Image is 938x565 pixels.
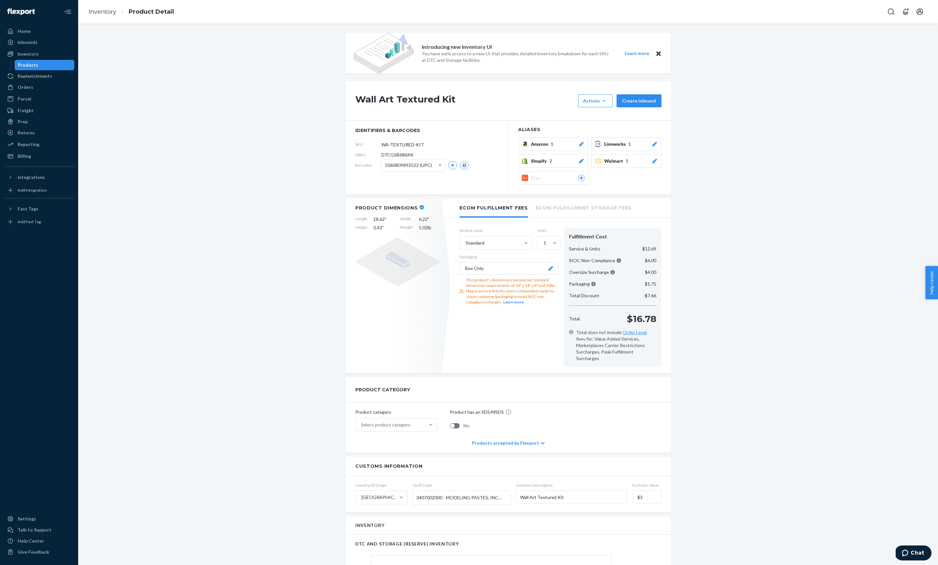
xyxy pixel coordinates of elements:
p: $4.00 [645,269,656,276]
a: Orders [4,82,74,92]
h2: Aliases [518,127,661,132]
div: 1 [544,240,546,246]
p: $6.00 [645,257,656,264]
span: " [385,216,386,222]
button: Close Navigation [61,5,74,18]
p: Total [569,316,580,322]
button: Open account menu [913,5,926,18]
button: Open notifications [899,5,912,18]
label: Units [537,228,559,233]
div: Inventory [18,51,38,57]
li: Ecom Fulfillment Storage Fees [536,198,632,216]
button: Learn more [503,299,524,305]
div: [GEOGRAPHIC_DATA] [362,494,399,501]
button: Walmart1 [591,154,661,168]
div: Add Fast Tag [18,219,41,224]
a: Parcel [4,94,74,104]
button: Amazon1 [518,137,588,151]
span: Linnworks [604,141,628,147]
span: " [382,225,384,230]
p: Packaging [569,281,596,287]
div: Inbounds [18,39,37,46]
span: identifiers & barcodes [355,127,498,134]
input: Customs Value [632,491,661,504]
span: Customs Value [632,482,661,488]
span: " [428,216,429,222]
div: Products accepted by Flexport [472,433,545,453]
span: Walmart [604,158,626,164]
div: Returns [18,129,35,136]
p: Service & Units [569,246,600,252]
span: 1 [551,141,553,147]
a: Inventory [89,8,116,15]
span: Tariff Code [413,482,511,488]
a: Settings [4,514,74,524]
span: Shopify [531,158,549,164]
p: $16.78 [627,312,656,325]
button: Open Search Box [885,5,898,18]
h2: Customs Information [355,463,661,469]
a: Add Integration [4,185,74,195]
div: Fulfillment Cost [569,233,656,240]
button: Learn more [620,49,653,58]
button: Create inbound [617,94,661,107]
h2: DTC AND STORAGE (RESERVE) INVENTORY [355,541,661,546]
button: Integrations [4,172,74,182]
span: Length [355,216,367,222]
button: Fast Tags [4,204,74,214]
p: Total Discount [569,292,599,299]
p: Packaging [460,254,559,260]
p: Product has an SDS/MSDS [450,409,504,415]
div: Actions [583,98,608,104]
div: Replenishments [18,73,52,79]
div: Settings [18,516,36,522]
a: Inbounds [4,37,74,47]
ol: breadcrumbs [83,2,179,21]
div: Fast Tags [18,206,38,212]
div: Parcel [18,96,31,102]
p: $1.75 [645,281,656,287]
div: Billing [18,153,31,159]
span: Amazon [531,141,551,147]
label: Service Level [460,228,532,233]
button: Close [654,49,663,58]
a: Billing [4,151,74,161]
div: Orders [18,84,33,90]
a: Order Level [623,330,647,335]
a: Freight [4,105,74,116]
h2: Inventory [355,523,384,528]
span: Country Of Origin [355,482,407,488]
h2: PRODUCT CATEGORY [355,384,410,396]
p: Introducing new Inventory UI [422,43,492,51]
button: Give Feedback [4,547,74,557]
span: 5.02 lb [419,224,440,231]
p: Oversize Surcharge [569,269,615,276]
div: Prep [18,118,28,125]
span: 3.43 [373,224,394,231]
a: Products [15,60,75,70]
a: Returns [4,128,74,138]
span: Weight [400,224,413,231]
p: You have early access to a new UI that provides detailed inventory breakdown for each SKU at DTC ... [422,50,613,63]
div: Select product category [361,422,410,428]
span: Customs Description [516,482,627,488]
span: 1 [628,141,631,147]
div: Home [18,28,31,34]
span: D7CGSB686XK [381,152,414,158]
a: Help Center [4,536,74,546]
button: Help Center [925,266,938,299]
button: Actions [578,94,613,107]
span: SKU [355,141,381,147]
span: Height [355,224,367,231]
img: new-reports-banner-icon.82668bd98b6a51aee86340f2a7b77ae3.png [353,33,414,74]
span: DSKU [355,152,381,157]
button: Shopify2 [518,154,588,168]
span: Barcodes [355,162,381,168]
button: Etsy [518,171,588,185]
span: 2 [549,158,552,164]
span: 3407002000 - MODELING PASTES, INCLUDING THOSE PUT UP FOR CHILDREN'S AMUSEMENT [416,492,504,503]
